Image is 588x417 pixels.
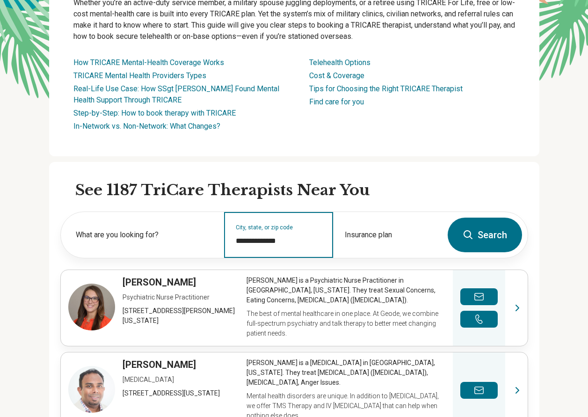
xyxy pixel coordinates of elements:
[309,97,364,106] a: Find care for you
[73,58,224,67] a: How TRICARE Mental-Health Coverage Works
[448,218,522,252] button: Search
[309,71,364,80] a: Cost & Coverage
[460,288,498,305] button: Send a message
[460,382,498,399] button: Send a message
[73,122,220,131] a: In-Network vs. Non-Network: What Changes?
[75,181,528,200] h2: See 1187 TriCare Therapists Near You
[76,229,213,241] label: What are you looking for?
[73,84,279,104] a: Real-Life Use Case: How SSgt [PERSON_NAME] Found Mental Health Support Through TRICARE
[460,311,498,328] button: Make a phone call
[309,84,463,93] a: Tips for Choosing the Right TRICARE Therapist
[309,58,370,67] a: Telehealth Options
[73,109,236,117] a: Step-by-Step: How to book therapy with TRICARE
[73,71,206,80] a: TRICARE Mental Health Providers Types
